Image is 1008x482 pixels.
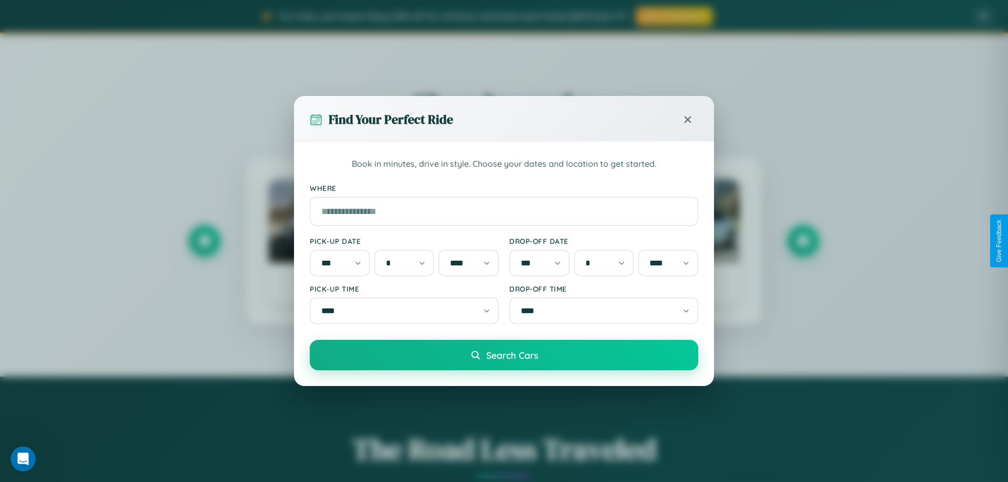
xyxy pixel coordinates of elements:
label: Where [310,184,698,192]
label: Drop-off Time [509,284,698,293]
button: Search Cars [310,340,698,370]
label: Drop-off Date [509,237,698,245]
h3: Find Your Perfect Ride [329,111,453,128]
label: Pick-up Time [310,284,499,293]
p: Book in minutes, drive in style. Choose your dates and location to get started. [310,157,698,171]
label: Pick-up Date [310,237,499,245]
span: Search Cars [486,349,538,361]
